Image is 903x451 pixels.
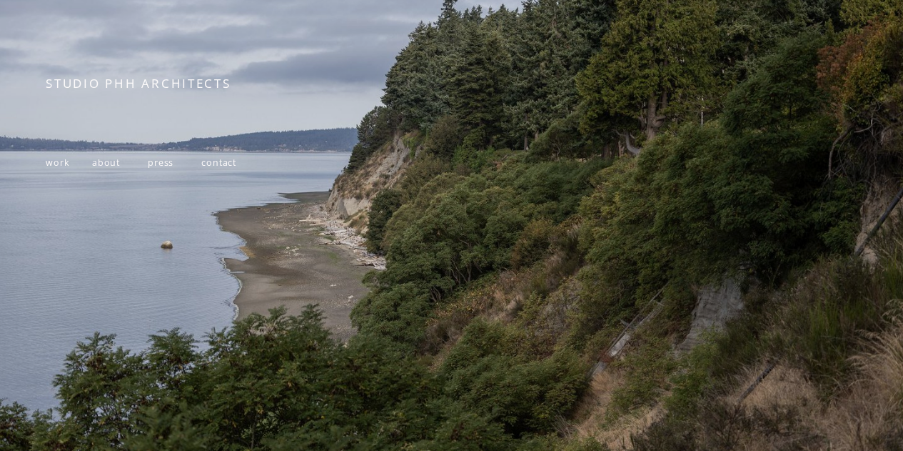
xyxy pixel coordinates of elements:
span: STUDIO PHH ARCHITECTS [46,75,231,91]
a: about [92,157,120,169]
a: work [46,157,70,169]
a: press [148,157,173,169]
a: contact [201,157,236,169]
